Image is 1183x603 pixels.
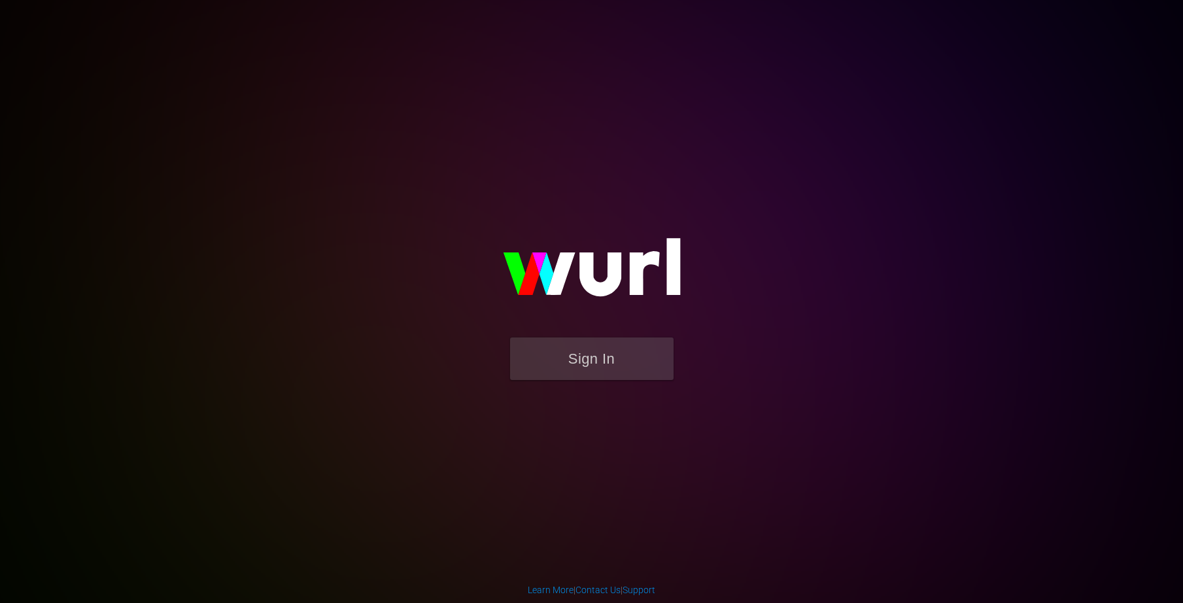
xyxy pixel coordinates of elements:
div: | | [528,583,655,596]
a: Contact Us [575,585,621,595]
a: Learn More [528,585,574,595]
a: Support [623,585,655,595]
img: wurl-logo-on-black-223613ac3d8ba8fe6dc639794a292ebdb59501304c7dfd60c99c58986ef67473.svg [461,210,723,337]
button: Sign In [510,337,674,380]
